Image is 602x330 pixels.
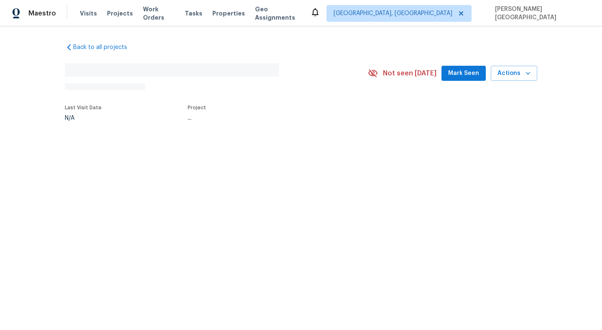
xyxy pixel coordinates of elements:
[65,105,102,110] span: Last Visit Date
[65,115,102,121] div: N/A
[491,66,537,81] button: Actions
[383,69,436,77] span: Not seen [DATE]
[448,68,479,79] span: Mark Seen
[497,68,531,79] span: Actions
[185,10,202,16] span: Tasks
[107,9,133,18] span: Projects
[188,105,206,110] span: Project
[255,5,300,22] span: Geo Assignments
[80,9,97,18] span: Visits
[212,9,245,18] span: Properties
[28,9,56,18] span: Maestro
[143,5,175,22] span: Work Orders
[441,66,486,81] button: Mark Seen
[492,5,589,22] span: [PERSON_NAME][GEOGRAPHIC_DATA]
[334,9,452,18] span: [GEOGRAPHIC_DATA], [GEOGRAPHIC_DATA]
[65,43,145,52] a: Back to all projects
[188,115,348,121] div: ...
